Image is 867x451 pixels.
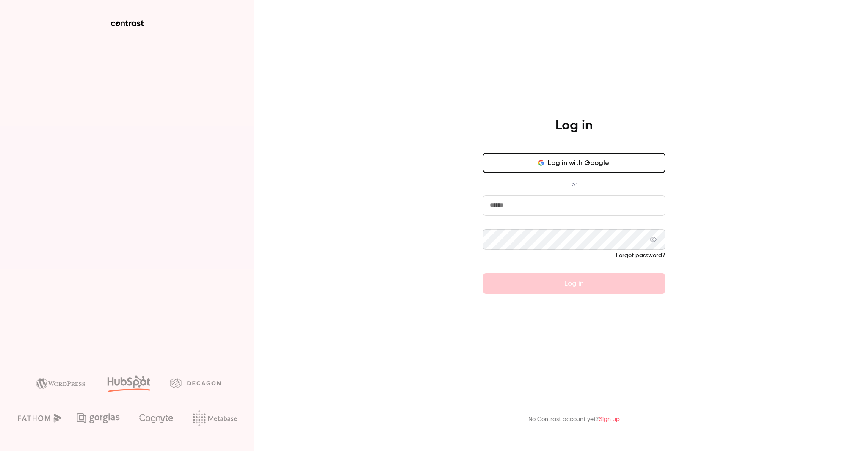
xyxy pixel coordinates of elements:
button: Log in with Google [483,153,665,173]
span: or [567,180,581,189]
p: No Contrast account yet? [528,415,620,424]
h4: Log in [555,117,593,134]
a: Forgot password? [616,253,665,258]
a: Sign up [599,416,620,422]
img: decagon [170,378,221,388]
